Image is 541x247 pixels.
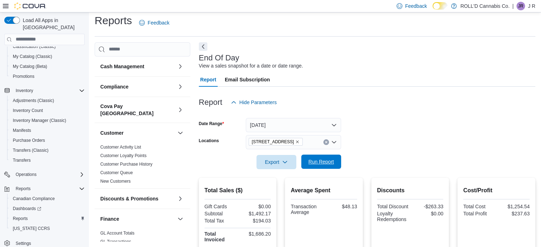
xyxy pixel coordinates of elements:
a: Transfers [10,156,33,165]
button: Operations [1,170,87,179]
a: Classification (Classic) [10,42,59,51]
span: Customer Loyalty Points [100,153,147,159]
button: Finance [176,215,185,223]
div: Total Profit [463,211,495,216]
div: Total Discount [377,204,409,209]
a: Promotions [10,72,37,81]
div: $237.63 [498,211,530,216]
button: Discounts & Promotions [176,194,185,203]
h3: End Of Day [199,54,239,62]
div: Total Tax [205,218,236,224]
div: Subtotal [205,211,236,216]
span: Manifests [13,128,31,133]
input: Dark Mode [433,2,447,10]
button: Purchase Orders [7,135,87,145]
span: Feedback [405,2,427,10]
a: Dashboards [7,204,87,214]
div: $1,254.54 [498,204,530,209]
div: Gift Cards [205,204,236,209]
div: $194.03 [239,218,271,224]
h3: Discounts & Promotions [100,195,158,202]
strong: Total Invoiced [205,231,225,242]
div: Customer [95,143,190,188]
a: Inventory Manager (Classic) [10,116,69,125]
span: Purchase Orders [13,138,45,143]
a: Customer Activity List [100,145,141,150]
img: Cova [14,2,46,10]
a: Feedback [136,16,172,30]
span: Canadian Compliance [10,194,85,203]
a: Manifests [10,126,34,135]
span: Customer Purchase History [100,161,153,167]
button: My Catalog (Beta) [7,61,87,71]
span: Reports [10,214,85,223]
span: Settings [16,241,31,246]
span: Classification (Classic) [13,44,56,49]
button: Clear input [323,139,329,145]
button: Inventory Manager (Classic) [7,116,87,125]
a: Customer Loyalty Points [100,153,147,158]
span: Operations [16,172,37,177]
span: Operations [13,170,85,179]
button: Transfers [7,155,87,165]
h3: Cash Management [100,63,144,70]
span: Promotions [13,74,35,79]
span: Reports [13,184,85,193]
a: Transfers (Classic) [10,146,51,155]
h3: Report [199,98,222,107]
p: | [512,2,514,10]
h1: Reports [95,14,132,28]
a: Reports [10,214,31,223]
h3: Compliance [100,83,128,90]
button: Inventory [1,86,87,96]
span: Inventory [13,86,85,95]
h3: Finance [100,215,119,222]
span: Transfers [10,156,85,165]
span: My Catalog (Classic) [13,54,52,59]
span: Customer Activity List [100,144,141,150]
h2: Total Sales ($) [205,186,271,195]
a: Adjustments (Classic) [10,96,57,105]
span: Manifests [10,126,85,135]
span: [STREET_ADDRESS] [252,138,294,145]
button: Compliance [176,82,185,91]
span: Promotions [10,72,85,81]
button: Cash Management [100,63,175,70]
a: Customer Purchase History [100,162,153,167]
a: Purchase Orders [10,136,48,145]
span: New Customers [100,178,131,184]
span: Hide Parameters [239,99,277,106]
span: Washington CCRS [10,224,85,233]
span: Purchase Orders [10,136,85,145]
button: [DATE] [246,118,341,132]
h2: Cost/Profit [463,186,530,195]
span: Inventory Count [13,108,43,113]
span: Dashboards [10,204,85,213]
h2: Discounts [377,186,444,195]
a: GL Transactions [100,239,131,244]
button: Customer [100,129,175,136]
span: Run Report [308,158,334,165]
span: Canadian Compliance [13,196,55,202]
button: Promotions [7,71,87,81]
button: Classification (Classic) [7,42,87,52]
button: Next [199,42,207,51]
button: Remove 105-500 Hazeldean Rd from selection in this group [295,140,299,144]
button: Discounts & Promotions [100,195,175,202]
button: Adjustments (Classic) [7,96,87,106]
h3: Customer [100,129,123,136]
a: Canadian Compliance [10,194,58,203]
span: Inventory Manager (Classic) [10,116,85,125]
div: $0.00 [412,211,443,216]
span: Reports [13,216,28,221]
span: Inventory Manager (Classic) [13,118,66,123]
button: Cova Pay [GEOGRAPHIC_DATA] [100,103,175,117]
button: Reports [7,214,87,224]
span: JR [518,2,524,10]
div: $1,492.17 [239,211,271,216]
span: Adjustments (Classic) [13,98,54,103]
span: [US_STATE] CCRS [13,226,50,231]
span: Report [200,73,216,87]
